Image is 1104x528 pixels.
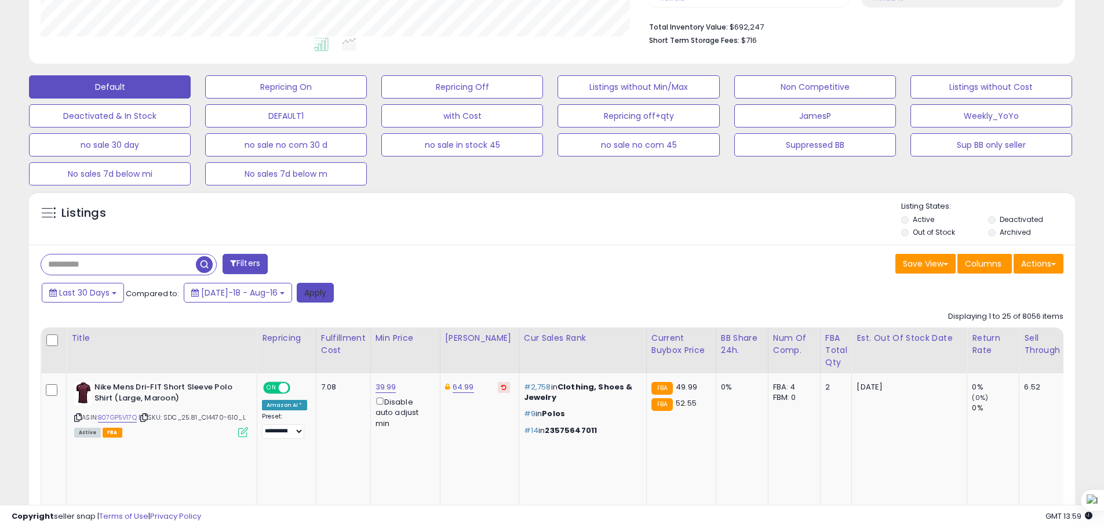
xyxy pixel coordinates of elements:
[99,511,148,522] a: Terms of Use
[42,283,124,303] button: Last 30 Days
[98,413,137,423] a: B07GP5V17Q
[201,287,278,298] span: [DATE]-18 - Aug-16
[205,133,367,156] button: no sale no com 30 d
[649,19,1055,33] li: $692,247
[721,332,763,356] div: BB Share 24h.
[972,403,1019,413] div: 0%
[676,398,697,409] span: 52.55
[676,381,697,392] span: 49.99
[773,392,811,403] div: FBM: 0
[12,511,54,522] strong: Copyright
[126,288,179,299] span: Compared to:
[29,133,191,156] button: no sale 30 day
[445,332,514,344] div: [PERSON_NAME]
[453,381,474,393] a: 64.99
[376,381,396,393] a: 39.99
[524,381,633,403] span: Clothing, Shoes & Jewelry
[741,35,757,46] span: $716
[12,511,201,522] div: seller snap | |
[773,332,815,356] div: Num of Comp.
[825,332,847,369] div: FBA Total Qty
[71,332,252,344] div: Title
[524,425,637,436] p: in
[651,382,673,395] small: FBA
[289,383,307,393] span: OFF
[381,104,543,128] button: with Cost
[264,383,279,393] span: ON
[205,162,367,185] button: No sales 7d below m
[972,393,988,402] small: (0%)
[184,283,292,303] button: [DATE]-18 - Aug-16
[381,133,543,156] button: no sale in stock 45
[524,382,637,403] p: in
[205,104,367,128] button: DEFAULT1
[558,133,719,156] button: no sale no com 45
[558,75,719,99] button: Listings without Min/Max
[29,162,191,185] button: No sales 7d below mi
[895,254,956,274] button: Save View
[524,425,538,436] span: #14
[721,382,759,392] div: 0%
[913,227,955,237] label: Out of Stock
[649,35,739,45] b: Short Term Storage Fees:
[649,22,728,32] b: Total Inventory Value:
[542,408,565,419] span: Polos
[910,75,1072,99] button: Listings without Cost
[965,258,1001,270] span: Columns
[972,332,1014,356] div: Return Rate
[205,75,367,99] button: Repricing On
[381,75,543,99] button: Repricing Off
[1024,382,1058,392] div: 6.52
[139,413,246,422] span: | SKU: SDC_25.81_CI4470-610_L
[94,382,235,406] b: Nike Mens Dri-FIT Short Sleeve Polo Shirt (Large, Maroon)
[29,104,191,128] button: Deactivated & In Stock
[857,332,962,344] div: Est. Out Of Stock Date
[857,382,958,392] p: [DATE]
[1045,511,1092,522] span: 2025-09-16 13:59 GMT
[524,409,637,419] p: in
[825,382,843,392] div: 2
[29,75,191,99] button: Default
[651,332,711,356] div: Current Buybox Price
[376,395,431,429] div: Disable auto adjust min
[524,381,551,392] span: #2,758
[297,283,334,303] button: Apply
[223,254,268,274] button: Filters
[734,75,896,99] button: Non Competitive
[74,382,248,436] div: ASIN:
[901,201,1075,212] p: Listing States:
[545,425,597,436] span: 23575647011
[948,311,1063,322] div: Displaying 1 to 25 of 8056 items
[59,287,110,298] span: Last 30 Days
[262,332,311,344] div: Repricing
[262,400,307,410] div: Amazon AI *
[150,511,201,522] a: Privacy Policy
[61,205,106,221] h5: Listings
[524,332,642,344] div: Cur Sales Rank
[913,214,934,224] label: Active
[1024,332,1062,356] div: Sell Through
[910,104,1072,128] button: Weekly_YoYo
[74,428,101,438] span: All listings currently available for purchase on Amazon
[957,254,1012,274] button: Columns
[321,332,366,356] div: Fulfillment Cost
[1014,254,1063,274] button: Actions
[74,382,92,405] img: 319TRpSjnnL._SL40_.jpg
[321,382,362,392] div: 7.08
[734,104,896,128] button: JamesP
[262,413,307,439] div: Preset:
[734,133,896,156] button: Suppressed BB
[651,398,673,411] small: FBA
[524,408,535,419] span: #9
[103,428,122,438] span: FBA
[972,382,1019,392] div: 0%
[376,332,435,344] div: Min Price
[558,104,719,128] button: Repricing off+qty
[1000,214,1043,224] label: Deactivated
[1000,227,1031,237] label: Archived
[910,133,1072,156] button: Sup BB only seller
[773,382,811,392] div: FBA: 4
